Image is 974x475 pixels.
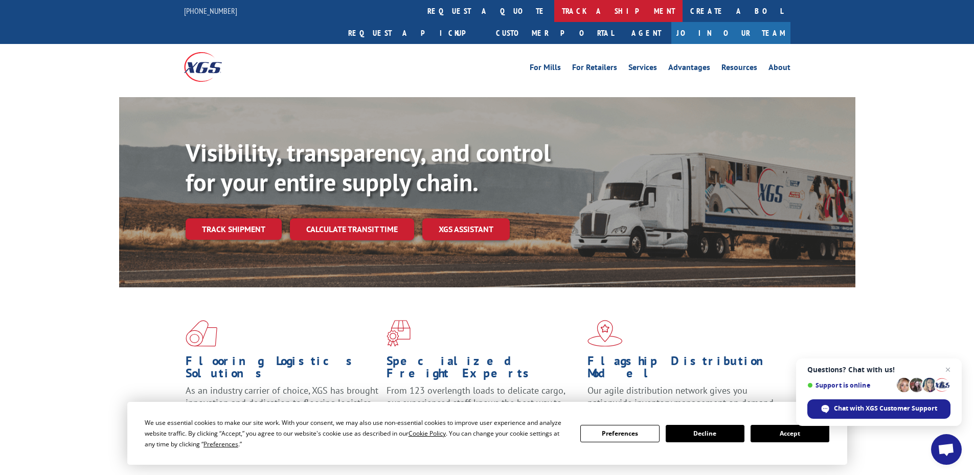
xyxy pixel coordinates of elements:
a: About [768,63,790,75]
button: Accept [751,425,829,442]
span: Support is online [807,381,893,389]
a: For Mills [530,63,561,75]
a: Customer Portal [488,22,621,44]
a: XGS ASSISTANT [422,218,510,240]
img: xgs-icon-total-supply-chain-intelligence-red [186,320,217,347]
h1: Specialized Freight Experts [387,355,580,384]
h1: Flagship Distribution Model [587,355,781,384]
a: Open chat [931,434,962,465]
span: Preferences [203,440,238,448]
button: Decline [666,425,744,442]
a: [PHONE_NUMBER] [184,6,237,16]
a: Agent [621,22,671,44]
p: From 123 overlength loads to delicate cargo, our experienced staff knows the best way to move you... [387,384,580,430]
a: Join Our Team [671,22,790,44]
div: We use essential cookies to make our site work. With your consent, we may also use non-essential ... [145,417,568,449]
h1: Flooring Logistics Solutions [186,355,379,384]
div: Cookie Consent Prompt [127,402,847,465]
img: xgs-icon-flagship-distribution-model-red [587,320,623,347]
a: Track shipment [186,218,282,240]
a: Services [628,63,657,75]
img: xgs-icon-focused-on-flooring-red [387,320,411,347]
a: Request a pickup [341,22,488,44]
span: Our agile distribution network gives you nationwide inventory management on demand. [587,384,776,409]
a: For Retailers [572,63,617,75]
span: As an industry carrier of choice, XGS has brought innovation and dedication to flooring logistics... [186,384,378,421]
b: Visibility, transparency, and control for your entire supply chain. [186,137,551,198]
span: Chat with XGS Customer Support [807,399,950,419]
span: Questions? Chat with us! [807,366,950,374]
button: Preferences [580,425,659,442]
a: Advantages [668,63,710,75]
a: Calculate transit time [290,218,414,240]
a: Resources [721,63,757,75]
span: Cookie Policy [409,429,446,438]
span: Chat with XGS Customer Support [834,404,937,413]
